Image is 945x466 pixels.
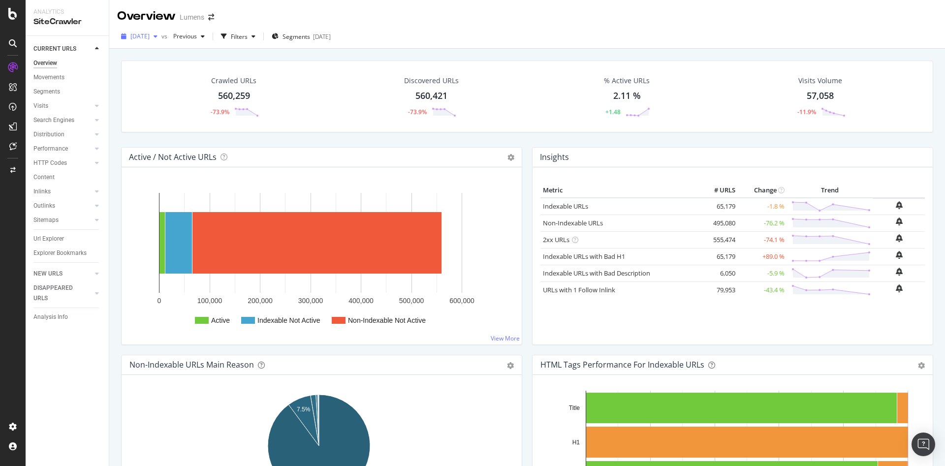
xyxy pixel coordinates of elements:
div: gear [507,362,514,369]
text: Indexable Not Active [257,316,320,324]
span: Segments [283,32,310,41]
text: 300,000 [298,297,323,305]
text: Active [211,316,230,324]
a: Indexable URLs with Bad H1 [543,252,625,261]
div: Analytics [33,8,101,16]
div: CURRENT URLS [33,44,76,54]
div: Segments [33,87,60,97]
div: bell-plus [896,284,903,292]
div: bell-plus [896,251,903,259]
a: Analysis Info [33,312,102,322]
a: Non-Indexable URLs [543,218,603,227]
a: Overview [33,58,102,68]
td: -76.2 % [738,215,787,231]
div: Sitemaps [33,215,59,225]
text: 7.5% [297,406,311,413]
button: Previous [169,29,209,44]
a: HTTP Codes [33,158,92,168]
div: Overview [33,58,57,68]
td: -43.4 % [738,281,787,298]
div: bell-plus [896,201,903,209]
h4: Insights [540,151,569,164]
a: Explorer Bookmarks [33,248,102,258]
button: [DATE] [117,29,161,44]
div: SiteCrawler [33,16,101,28]
i: Options [507,154,514,161]
a: Sitemaps [33,215,92,225]
div: Lumens [180,12,204,22]
div: -73.9% [408,108,427,116]
td: 65,179 [698,248,738,265]
text: H1 [572,439,580,446]
div: Visits Volume [798,76,842,86]
div: DISAPPEARED URLS [33,283,83,304]
svg: A chart. [129,183,508,337]
a: Search Engines [33,115,92,125]
td: -74.1 % [738,231,787,248]
a: Inlinks [33,186,92,197]
th: Trend [787,183,873,198]
div: HTTP Codes [33,158,67,168]
div: Discovered URLs [404,76,459,86]
text: 100,000 [197,297,222,305]
td: +89.0 % [738,248,787,265]
a: Content [33,172,102,183]
div: Outlinks [33,201,55,211]
div: Search Engines [33,115,74,125]
a: Performance [33,144,92,154]
a: URLs with 1 Follow Inlink [543,285,615,294]
div: Inlinks [33,186,51,197]
th: # URLS [698,183,738,198]
a: CURRENT URLS [33,44,92,54]
text: 400,000 [348,297,374,305]
a: View More [491,334,520,342]
text: 200,000 [248,297,273,305]
a: Outlinks [33,201,92,211]
div: Distribution [33,129,64,140]
div: HTML Tags Performance for Indexable URLs [540,360,704,370]
a: Visits [33,101,92,111]
a: 2xx URLs [543,235,569,244]
div: [DATE] [313,32,331,41]
a: Indexable URLs with Bad Description [543,269,650,278]
div: -11.9% [797,108,816,116]
text: 0 [157,297,161,305]
div: bell-plus [896,217,903,225]
div: Performance [33,144,68,154]
td: 495,080 [698,215,738,231]
th: Metric [540,183,698,198]
div: % Active URLs [604,76,650,86]
span: Previous [169,32,197,40]
div: Non-Indexable URLs Main Reason [129,360,254,370]
a: Url Explorer [33,234,102,244]
div: Url Explorer [33,234,64,244]
td: -1.8 % [738,198,787,215]
button: Filters [217,29,259,44]
div: NEW URLS [33,269,63,279]
div: Overview [117,8,176,25]
td: 79,953 [698,281,738,298]
div: 560,259 [218,90,250,102]
div: 57,058 [807,90,834,102]
text: Non-Indexable Not Active [348,316,426,324]
td: -5.9 % [738,265,787,281]
div: Filters [231,32,248,41]
div: -73.9% [211,108,229,116]
div: Content [33,172,55,183]
div: Analysis Info [33,312,68,322]
div: Movements [33,72,64,83]
td: 555,474 [698,231,738,248]
th: Change [738,183,787,198]
div: bell-plus [896,234,903,242]
a: DISAPPEARED URLS [33,283,92,304]
div: bell-plus [896,268,903,276]
div: 560,421 [415,90,447,102]
button: Segments[DATE] [268,29,335,44]
div: Explorer Bookmarks [33,248,87,258]
span: 2025 Aug. 22nd [130,32,150,40]
div: Crawled URLs [211,76,256,86]
h4: Active / Not Active URLs [129,151,217,164]
div: arrow-right-arrow-left [208,14,214,21]
div: Visits [33,101,48,111]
